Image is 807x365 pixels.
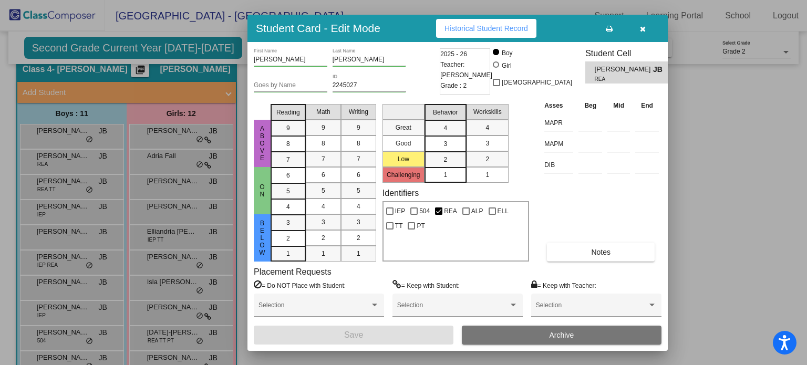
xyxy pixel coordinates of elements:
[542,100,576,111] th: Asses
[544,136,573,152] input: assessment
[286,123,290,133] span: 9
[254,82,327,89] input: goes by name
[257,183,267,198] span: On
[653,64,668,75] span: JB
[392,280,460,290] label: = Keep with Student:
[544,115,573,131] input: assessment
[443,170,447,180] span: 1
[485,139,489,148] span: 3
[444,205,457,217] span: REA
[357,139,360,148] span: 8
[256,22,380,35] h3: Student Card - Edit Mode
[395,220,403,232] span: TT
[502,76,572,89] span: [DEMOGRAPHIC_DATA]
[531,280,596,290] label: = Keep with Teacher:
[436,19,536,38] button: Historical Student Record
[501,48,513,58] div: Boy
[286,155,290,164] span: 7
[322,186,325,195] span: 5
[357,154,360,164] span: 7
[322,170,325,180] span: 6
[591,248,611,256] span: Notes
[443,123,447,133] span: 4
[286,171,290,180] span: 6
[419,205,430,217] span: 504
[276,108,300,117] span: Reading
[286,186,290,196] span: 5
[462,326,661,345] button: Archive
[382,188,419,198] label: Identifiers
[576,100,605,111] th: Beg
[322,217,325,227] span: 3
[357,249,360,258] span: 1
[316,107,330,117] span: Math
[254,326,453,345] button: Save
[417,220,425,232] span: PT
[254,267,332,277] label: Placement Requests
[595,75,646,83] span: REA
[444,24,528,33] span: Historical Student Record
[257,220,267,256] span: Below
[357,233,360,243] span: 2
[333,82,406,89] input: Enter ID
[257,125,267,162] span: Above
[605,100,633,111] th: Mid
[547,243,655,262] button: Notes
[471,205,483,217] span: ALP
[357,123,360,132] span: 9
[322,249,325,258] span: 1
[595,64,653,75] span: [PERSON_NAME] [PERSON_NAME]
[286,249,290,258] span: 1
[322,233,325,243] span: 2
[254,280,346,290] label: = Do NOT Place with Student:
[544,157,573,173] input: assessment
[286,234,290,243] span: 2
[286,202,290,212] span: 4
[357,186,360,195] span: 5
[286,218,290,227] span: 3
[485,154,489,164] span: 2
[550,331,574,339] span: Archive
[440,59,492,80] span: Teacher: [PERSON_NAME]
[485,123,489,132] span: 4
[443,139,447,149] span: 3
[395,205,405,217] span: IEP
[322,139,325,148] span: 8
[633,100,661,111] th: End
[433,108,458,117] span: Behavior
[344,330,363,339] span: Save
[357,202,360,211] span: 4
[357,170,360,180] span: 6
[349,107,368,117] span: Writing
[585,48,677,58] h3: Student Cell
[501,61,512,70] div: Girl
[473,107,502,117] span: Workskills
[286,139,290,149] span: 8
[440,80,467,91] span: Grade : 2
[322,123,325,132] span: 9
[322,202,325,211] span: 4
[485,170,489,180] span: 1
[443,155,447,164] span: 2
[498,205,509,217] span: ELL
[440,49,467,59] span: 2025 - 26
[357,217,360,227] span: 3
[322,154,325,164] span: 7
